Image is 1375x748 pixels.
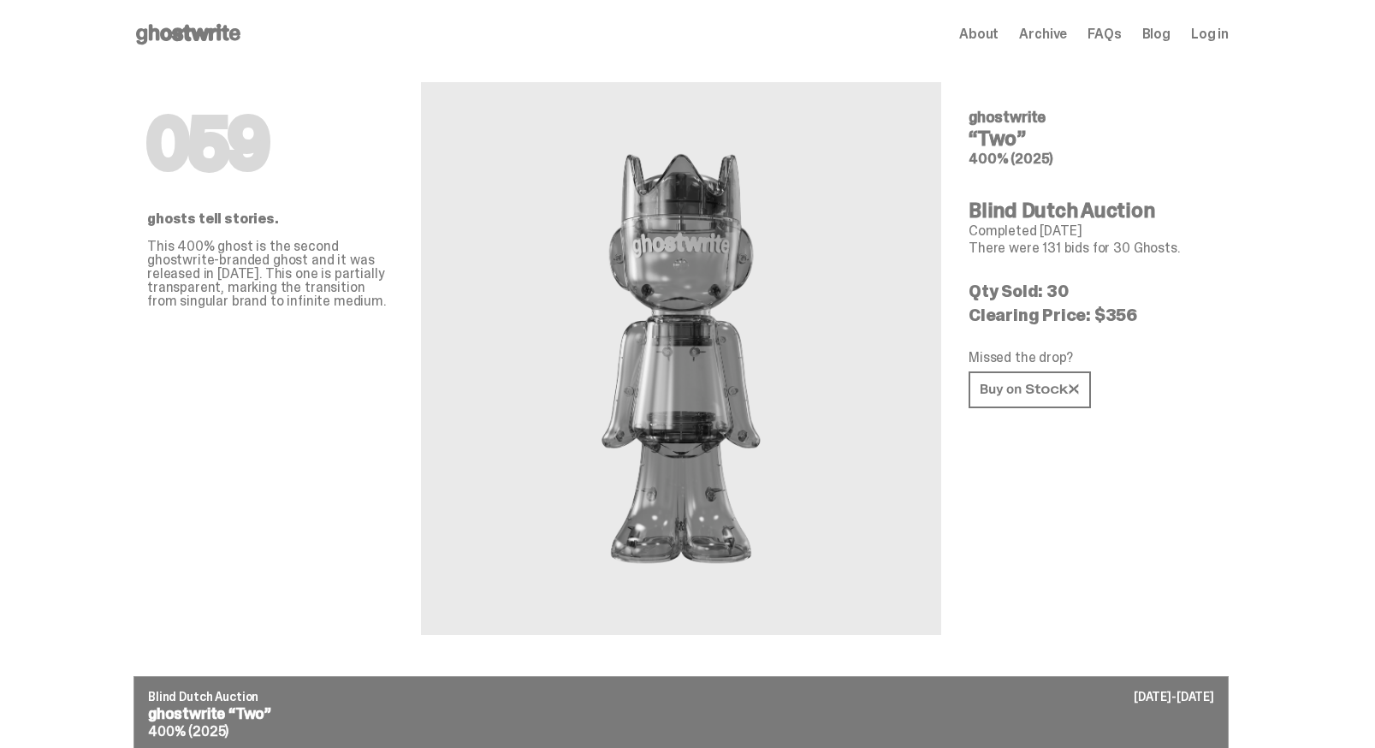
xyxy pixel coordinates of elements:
p: [DATE]-[DATE] [1134,691,1214,703]
a: Log in [1191,27,1229,41]
a: FAQs [1088,27,1121,41]
h4: “Two” [969,128,1215,149]
a: Blog [1142,27,1171,41]
h4: Blind Dutch Auction [969,200,1215,221]
p: Clearing Price: $356 [969,306,1215,324]
a: Archive [1019,27,1067,41]
p: Qty Sold: 30 [969,282,1215,300]
a: About [959,27,999,41]
span: ghostwrite [969,107,1046,128]
p: There were 131 bids for 30 Ghosts. [969,241,1215,255]
p: Missed the drop? [969,351,1215,365]
p: ghostwrite “Two” [148,706,1214,721]
img: ghostwrite&ldquo;Two&rdquo; [493,123,869,594]
p: This 400% ghost is the second ghostwrite-branded ghost and it was released in [DATE]. This one is... [147,240,394,308]
span: 400% (2025) [969,150,1053,168]
p: Completed [DATE] [969,224,1215,238]
p: ghosts tell stories. [147,212,394,226]
h1: 059 [147,110,394,178]
span: 400% (2025) [148,722,228,740]
p: Blind Dutch Auction [148,691,1214,703]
